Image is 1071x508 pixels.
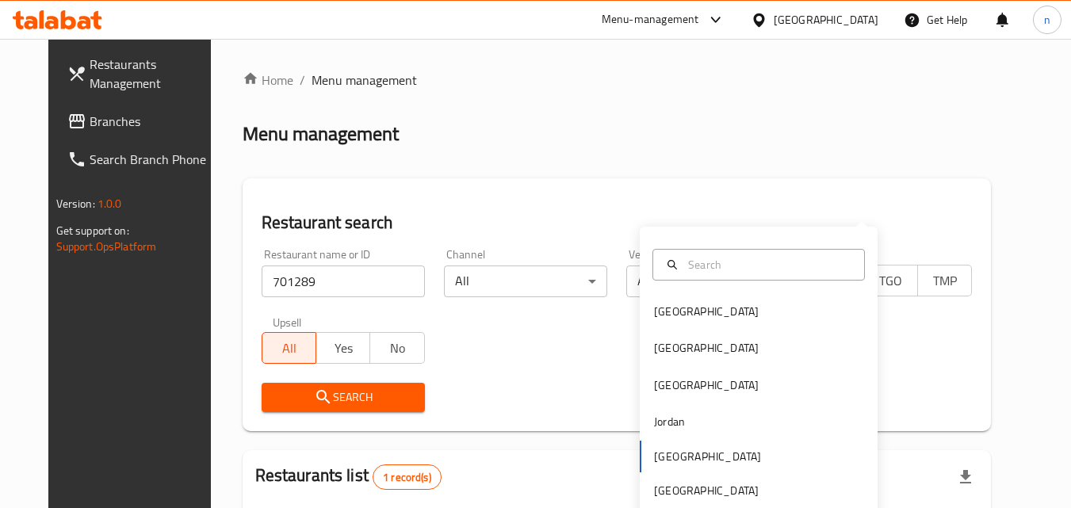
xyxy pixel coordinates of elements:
label: Upsell [273,316,302,327]
div: All [626,265,790,297]
span: No [377,337,418,360]
span: Branches [90,112,215,131]
button: No [369,332,424,364]
a: Branches [55,102,228,140]
div: [GEOGRAPHIC_DATA] [774,11,878,29]
h2: Menu management [243,121,399,147]
div: [GEOGRAPHIC_DATA] [654,482,759,499]
div: All [444,265,607,297]
div: [GEOGRAPHIC_DATA] [654,339,759,357]
span: n [1044,11,1050,29]
span: Search [274,388,412,407]
input: Search for restaurant name or ID.. [262,265,425,297]
input: Search [682,256,855,273]
button: Yes [316,332,370,364]
h2: Restaurant search [262,211,973,235]
div: [GEOGRAPHIC_DATA] [654,376,759,394]
div: Total records count [373,464,442,490]
div: Menu-management [602,10,699,29]
a: Search Branch Phone [55,140,228,178]
span: Menu management [312,71,417,90]
li: / [300,71,305,90]
button: Search [262,383,425,412]
span: TGO [870,269,912,292]
a: Support.OpsPlatform [56,236,157,257]
span: Get support on: [56,220,129,241]
span: Search Branch Phone [90,150,215,169]
span: TMP [924,269,966,292]
span: 1.0.0 [98,193,122,214]
span: Version: [56,193,95,214]
div: [GEOGRAPHIC_DATA] [654,303,759,320]
button: All [262,332,316,364]
h2: Restaurants list [255,464,442,490]
span: Restaurants Management [90,55,215,93]
div: Jordan [654,413,685,430]
span: All [269,337,310,360]
a: Restaurants Management [55,45,228,102]
button: TGO [863,265,918,296]
nav: breadcrumb [243,71,992,90]
span: Yes [323,337,364,360]
div: Export file [947,458,985,496]
button: TMP [917,265,972,296]
span: 1 record(s) [373,470,441,485]
a: Home [243,71,293,90]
